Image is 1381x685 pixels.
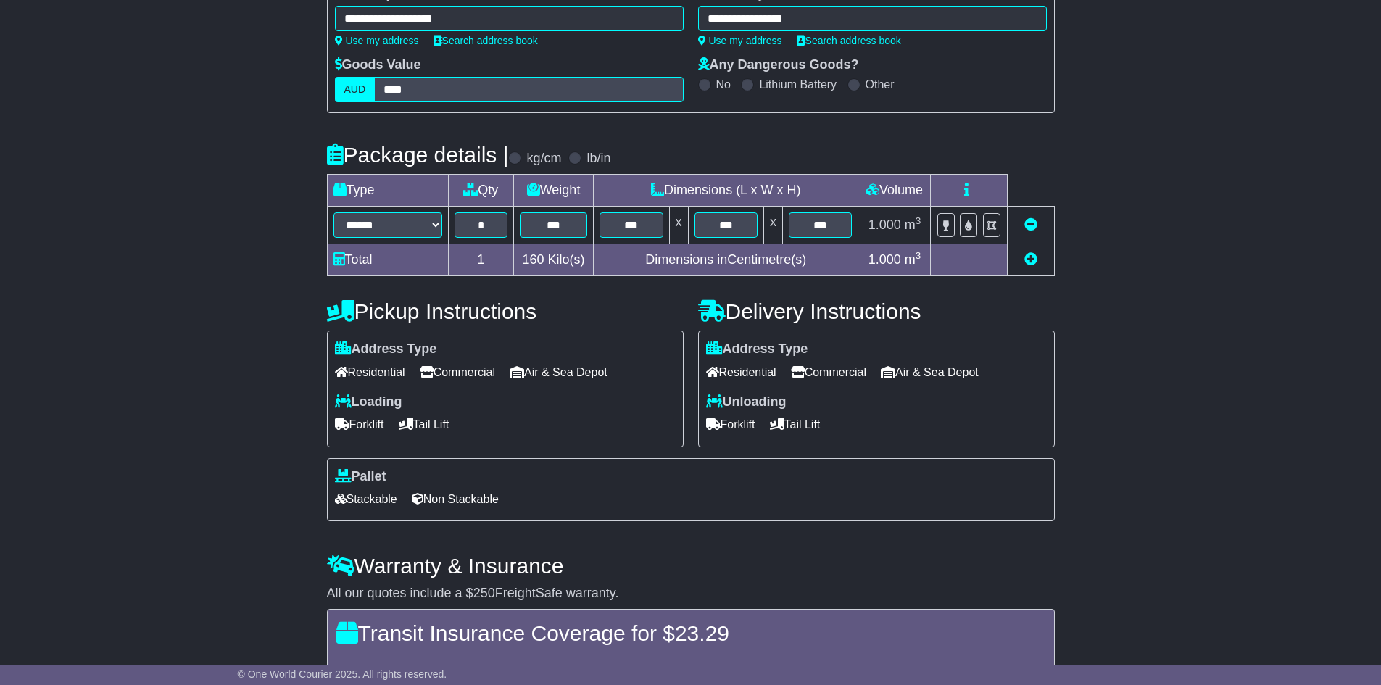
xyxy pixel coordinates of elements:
a: Use my address [335,35,419,46]
span: 1.000 [868,252,901,267]
label: Other [866,78,895,91]
td: Dimensions (L x W x H) [594,175,858,207]
span: 250 [473,586,495,600]
label: AUD [335,77,376,102]
span: Forklift [335,413,384,436]
sup: 3 [916,215,921,226]
label: Loading [335,394,402,410]
span: m [905,252,921,267]
label: kg/cm [526,151,561,167]
span: m [905,217,921,232]
label: Any Dangerous Goods? [698,57,859,73]
sup: 3 [916,250,921,261]
span: Commercial [791,361,866,383]
h4: Warranty & Insurance [327,554,1055,578]
td: 1 [448,244,514,276]
a: Remove this item [1024,217,1037,232]
td: x [763,207,782,244]
span: Stackable [335,488,397,510]
span: Air & Sea Depot [881,361,979,383]
td: Dimensions in Centimetre(s) [594,244,858,276]
span: Air & Sea Depot [510,361,607,383]
a: Add new item [1024,252,1037,267]
div: All our quotes include a $ FreightSafe warranty. [327,586,1055,602]
label: Address Type [706,341,808,357]
td: x [669,207,688,244]
span: Residential [335,361,405,383]
h4: Delivery Instructions [698,299,1055,323]
span: Residential [706,361,776,383]
span: Tail Lift [770,413,821,436]
span: 23.29 [675,621,729,645]
h4: Pickup Instructions [327,299,684,323]
td: Volume [858,175,931,207]
label: Pallet [335,469,386,485]
span: Commercial [420,361,495,383]
a: Search address book [434,35,538,46]
h4: Transit Insurance Coverage for $ [336,621,1045,645]
td: Type [327,175,448,207]
label: Goods Value [335,57,421,73]
label: Lithium Battery [759,78,837,91]
span: 1.000 [868,217,901,232]
span: 160 [523,252,544,267]
span: Tail Lift [399,413,449,436]
td: Qty [448,175,514,207]
a: Use my address [698,35,782,46]
span: © One World Courier 2025. All rights reserved. [238,668,447,680]
label: Unloading [706,394,787,410]
span: Non Stackable [412,488,499,510]
td: Kilo(s) [514,244,594,276]
span: Forklift [706,413,755,436]
td: Weight [514,175,594,207]
h4: Package details | [327,143,509,167]
label: Address Type [335,341,437,357]
a: Search address book [797,35,901,46]
td: Total [327,244,448,276]
label: No [716,78,731,91]
label: lb/in [586,151,610,167]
